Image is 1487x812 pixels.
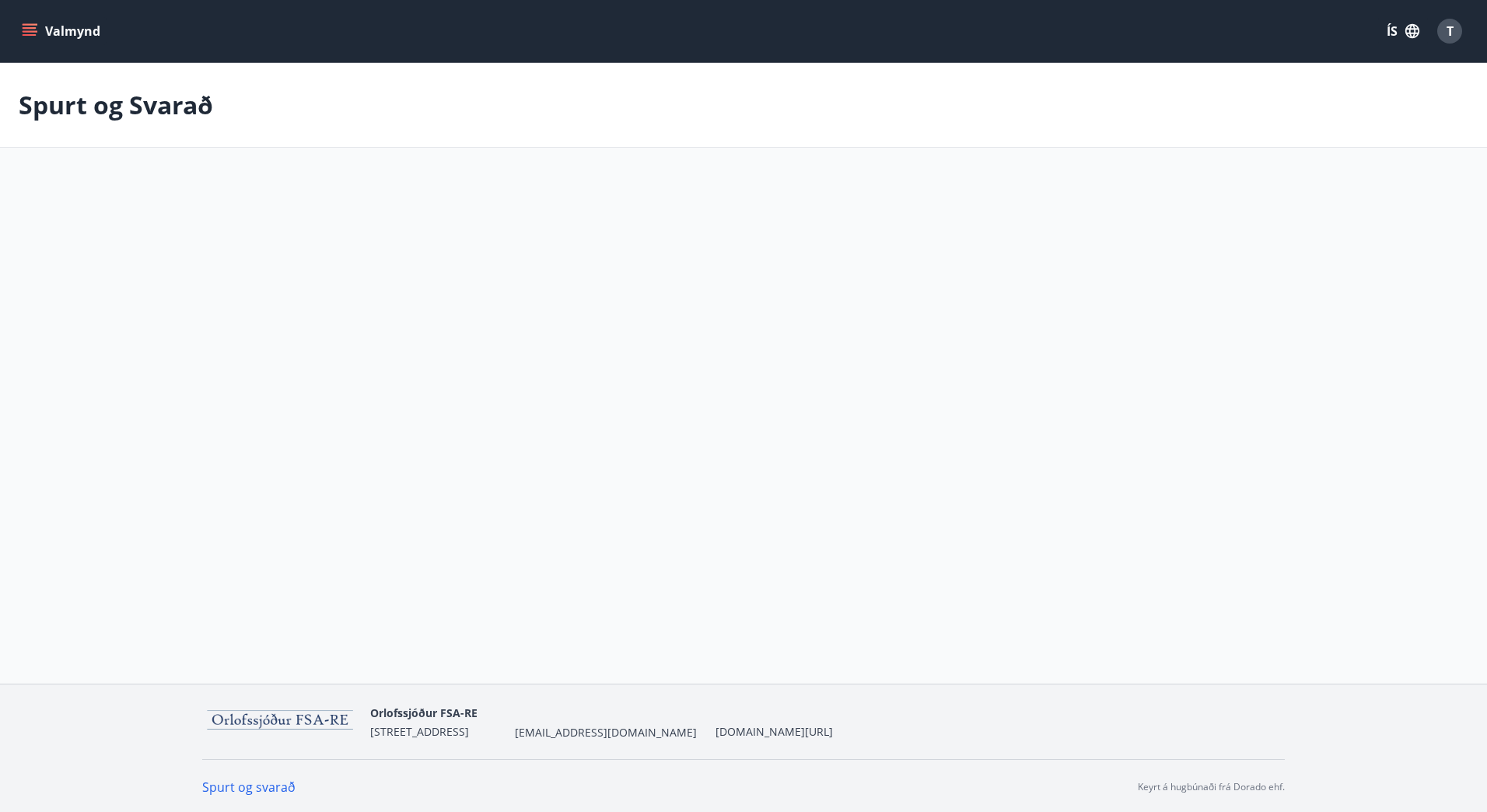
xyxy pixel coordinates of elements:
button: T [1431,12,1468,50]
a: Spurt og svarað [202,779,296,796]
span: Orlofssjóður FSA-RE [370,705,478,720]
a: [DOMAIN_NAME][URL] [716,724,833,739]
span: [STREET_ADDRESS] [370,724,469,739]
p: Keyrt á hugbúnaði frá Dorado ehf. [1138,780,1285,794]
span: T [1447,23,1454,40]
button: ÍS [1378,17,1428,45]
button: menu [19,17,107,45]
span: [EMAIL_ADDRESS][DOMAIN_NAME] [515,725,697,740]
img: 9KYmDEypRXG94GXCPf4TxXoKKe9FJA8K7GHHUKiP.png [202,705,358,737]
p: Spurt og Svarað [19,88,213,122]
